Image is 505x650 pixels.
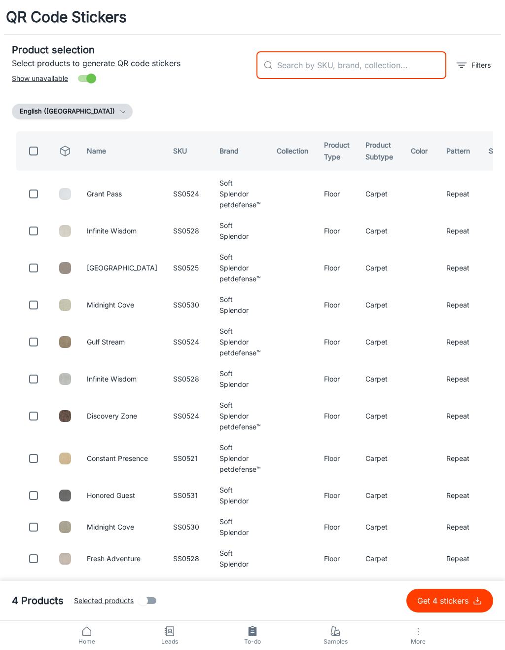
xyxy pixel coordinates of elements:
th: SKU [165,131,212,171]
button: filter [454,57,493,73]
td: Floor [316,545,358,573]
td: Repeat [438,439,481,478]
td: Floor [316,397,358,435]
span: Home [51,637,122,646]
td: Floor [316,175,358,213]
a: To-do [211,621,294,650]
td: SS0531 [165,482,212,509]
td: Infinite Wisdom [79,365,165,393]
td: Carpet [358,291,403,319]
td: SS0528 [165,545,212,573]
td: SS0530 [165,513,212,541]
td: SS0528 [165,365,212,393]
td: Carpet [358,217,403,245]
td: Repeat [438,365,481,393]
td: Repeat [438,291,481,319]
a: Leads [128,621,211,650]
td: Carpet [358,513,403,541]
td: Gulf Stream [79,323,165,361]
td: Floor [316,249,358,287]
td: Grant Pass [79,175,165,213]
td: SS0525 [165,249,212,287]
td: Constant Presence [79,439,165,478]
span: Samples [300,637,371,646]
td: Floor [316,513,358,541]
h5: Product selection [12,42,249,57]
td: Carpet [358,439,403,478]
th: Pattern [438,131,481,171]
td: Carpet [358,545,403,573]
th: Product Subtype [358,131,403,171]
td: Soft Splendor petdefense™ [212,439,269,478]
button: More [377,621,460,650]
td: Honored Guest [79,482,165,509]
td: Floor [316,323,358,361]
td: Soft Splendor petdefense™ [212,249,269,287]
button: Get 4 stickers [406,589,493,612]
td: Floor [316,482,358,509]
td: Carpet [358,576,403,604]
td: Soft Splendor [212,513,269,541]
td: Repeat [438,323,481,361]
td: Carpet [358,323,403,361]
td: Repeat [438,513,481,541]
td: Carpet [358,365,403,393]
th: Collection [269,131,316,171]
td: Soft Splendor petdefense™ [212,175,269,213]
span: To-do [217,637,288,646]
td: Hidden Treasure [79,576,165,604]
td: Infinite Wisdom [79,217,165,245]
td: Carpet [358,175,403,213]
h1: QR Code Stickers [6,6,127,28]
td: Repeat [438,545,481,573]
td: Carpet [358,482,403,509]
p: Filters [471,60,491,71]
td: Soft Splendor [212,482,269,509]
td: Soft Splendor [212,291,269,319]
td: SS0528 [165,576,212,604]
td: Discovery Zone [79,397,165,435]
span: Leads [134,637,205,646]
td: SS0521 [165,439,212,478]
td: SS0524 [165,397,212,435]
td: Midnight Cove [79,513,165,541]
td: [GEOGRAPHIC_DATA] [79,249,165,287]
td: Soft Splendor petdefense™ [212,323,269,361]
td: SS0528 [165,217,212,245]
td: Soft Splendor [212,545,269,573]
td: Repeat [438,482,481,509]
a: Samples [294,621,377,650]
span: Selected products [74,595,134,606]
span: Show unavailable [12,73,68,84]
td: Midnight Cove [79,291,165,319]
p: Get 4 stickers [417,595,472,607]
th: Product Type [316,131,358,171]
td: Floor [316,576,358,604]
td: Floor [316,217,358,245]
td: Carpet [358,397,403,435]
td: Repeat [438,576,481,604]
td: SS0530 [165,291,212,319]
td: Repeat [438,217,481,245]
td: Floor [316,291,358,319]
td: Fresh Adventure [79,545,165,573]
h5: 4 Products [12,593,64,608]
th: Color [403,131,438,171]
th: Name [79,131,165,171]
th: Brand [212,131,269,171]
td: Repeat [438,397,481,435]
td: Floor [316,439,358,478]
span: More [383,638,454,645]
td: Soft Splendor [212,217,269,245]
td: Repeat [438,249,481,287]
input: Search by SKU, brand, collection... [277,51,446,79]
td: Floor [316,365,358,393]
button: English ([GEOGRAPHIC_DATA]) [12,104,133,119]
td: Repeat [438,175,481,213]
td: Soft Splendor [212,576,269,604]
a: Home [45,621,128,650]
td: Soft Splendor [212,365,269,393]
td: SS0524 [165,323,212,361]
td: Carpet [358,249,403,287]
td: SS0524 [165,175,212,213]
